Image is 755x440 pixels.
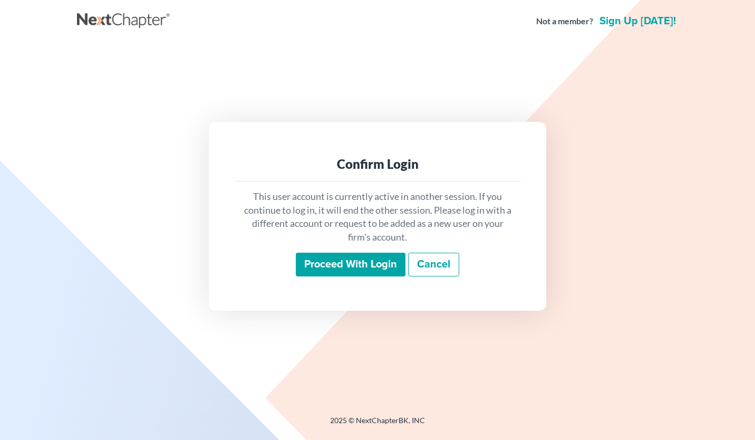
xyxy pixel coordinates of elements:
strong: Not a member? [536,15,593,27]
p: This user account is currently active in another session. If you continue to log in, it will end ... [243,190,512,244]
input: Proceed with login [296,253,405,277]
div: 2025 © NextChapterBK, INC [77,415,678,434]
div: Confirm Login [243,156,512,173]
a: Cancel [408,253,459,277]
a: Sign up [DATE]! [597,16,678,26]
